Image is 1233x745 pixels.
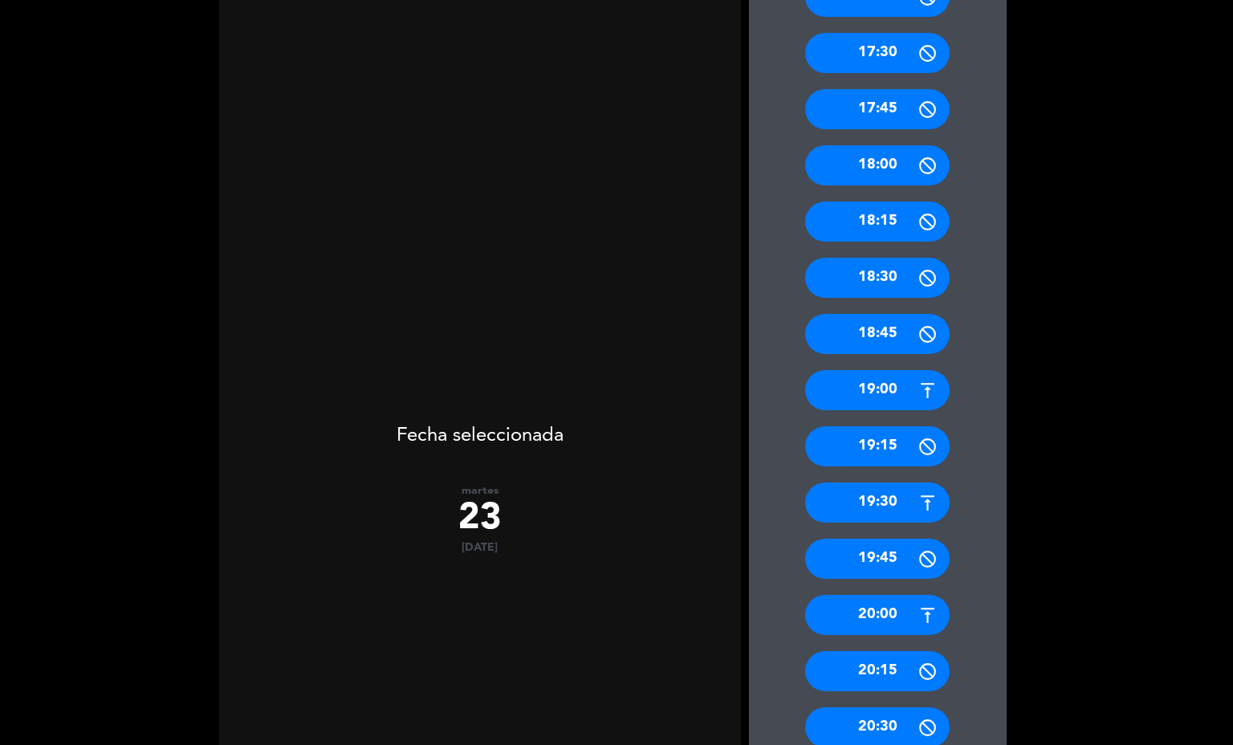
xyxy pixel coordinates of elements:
div: 18:15 [805,202,950,242]
div: Fecha seleccionada [219,401,741,452]
div: 19:45 [805,539,950,579]
div: 18:45 [805,314,950,354]
div: 18:00 [805,145,950,185]
div: 18:30 [805,258,950,298]
div: 20:15 [805,651,950,691]
div: 17:30 [805,33,950,73]
div: [DATE] [219,541,741,555]
div: 23 [219,498,741,541]
div: martes [219,484,741,498]
div: 19:15 [805,426,950,466]
div: 19:30 [805,482,950,523]
div: 17:45 [805,89,950,129]
div: 20:00 [805,595,950,635]
div: 19:00 [805,370,950,410]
